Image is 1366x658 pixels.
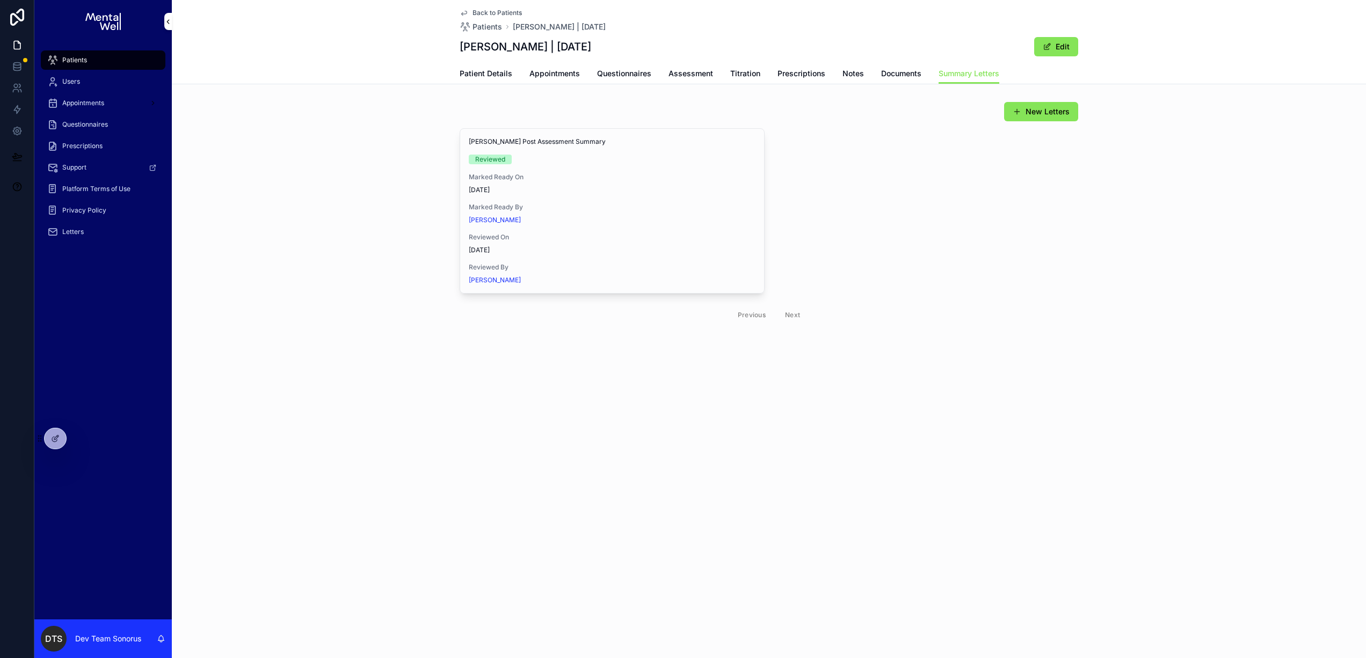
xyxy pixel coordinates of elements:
[62,228,84,236] span: Letters
[34,43,172,255] div: scrollable content
[469,186,755,194] span: [DATE]
[62,77,80,86] span: Users
[669,64,713,85] a: Assessment
[469,246,755,254] span: [DATE]
[469,276,521,284] a: [PERSON_NAME]
[45,632,62,645] span: DTS
[730,64,760,85] a: Titration
[41,93,165,113] a: Appointments
[1034,37,1078,56] button: Edit
[41,115,165,134] a: Questionnaires
[529,68,580,79] span: Appointments
[460,39,591,54] h1: [PERSON_NAME] | [DATE]
[730,68,760,79] span: Titration
[473,21,502,32] span: Patients
[41,50,165,70] a: Patients
[62,163,86,172] span: Support
[41,72,165,91] a: Users
[62,206,106,215] span: Privacy Policy
[513,21,606,32] a: [PERSON_NAME] | [DATE]
[939,68,999,79] span: Summary Letters
[62,142,103,150] span: Prescriptions
[41,136,165,156] a: Prescriptions
[62,99,104,107] span: Appointments
[842,64,864,85] a: Notes
[469,173,755,181] span: Marked Ready On
[473,9,522,17] span: Back to Patients
[469,203,755,211] span: Marked Ready By
[842,68,864,79] span: Notes
[41,179,165,199] a: Platform Terms of Use
[475,155,505,164] div: Reviewed
[85,13,120,30] img: App logo
[469,233,755,242] span: Reviewed On
[41,201,165,220] a: Privacy Policy
[469,137,755,146] span: [PERSON_NAME] Post Assessment Summary
[778,64,825,85] a: Prescriptions
[597,64,651,85] a: Questionnaires
[460,9,522,17] a: Back to Patients
[41,158,165,177] a: Support
[62,56,87,64] span: Patients
[529,64,580,85] a: Appointments
[62,185,130,193] span: Platform Terms of Use
[669,68,713,79] span: Assessment
[41,222,165,242] a: Letters
[469,263,755,272] span: Reviewed By
[778,68,825,79] span: Prescriptions
[460,64,512,85] a: Patient Details
[881,64,921,85] a: Documents
[939,64,999,84] a: Summary Letters
[75,633,141,644] p: Dev Team Sonorus
[460,21,502,32] a: Patients
[62,120,108,129] span: Questionnaires
[469,216,521,224] a: [PERSON_NAME]
[597,68,651,79] span: Questionnaires
[460,68,512,79] span: Patient Details
[881,68,921,79] span: Documents
[1004,102,1078,121] button: New Letters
